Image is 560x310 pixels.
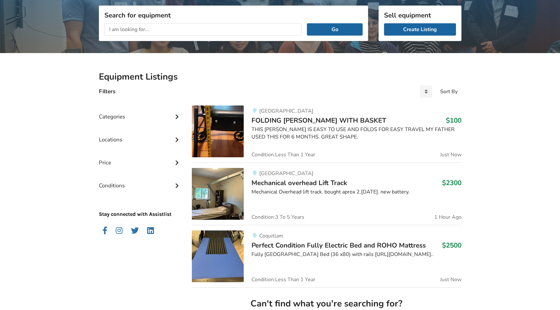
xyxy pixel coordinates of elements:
[99,123,182,146] div: Locations
[104,11,363,19] h3: Search for equipment
[99,169,182,192] div: Conditions
[384,11,456,19] h3: Sell equipment
[259,232,283,239] span: Coquitlam
[251,241,426,250] span: Perfect Condition Fully Electric Bed and ROHO Mattress
[442,179,461,187] h3: $2300
[384,23,456,36] a: Create Listing
[251,178,347,187] span: Mechanical overhead Lift Track
[307,23,362,36] button: Go
[192,105,461,162] a: mobility-folding walker with basket[GEOGRAPHIC_DATA]FOLDING [PERSON_NAME] WITH BASKET$100THIS [PE...
[192,168,244,220] img: transfer aids-mechanical overhead lift track
[192,105,244,157] img: mobility-folding walker with basket
[259,107,313,115] span: [GEOGRAPHIC_DATA]
[192,225,461,287] a: bedroom equipment-perfect condition fully electric bed and roho mattressCoquitlamPerfect Conditio...
[259,170,313,177] span: [GEOGRAPHIC_DATA]
[192,230,244,282] img: bedroom equipment-perfect condition fully electric bed and roho mattress
[251,251,461,258] div: Fully [GEOGRAPHIC_DATA] Bed (36 x80) with rails [URL][DOMAIN_NAME]..
[251,188,461,196] div: Mechanical Overhead lift track. bought aprox 2.[DATE]. new battery.
[104,23,302,36] input: I am looking for...
[197,298,456,309] h2: Can't find what you're searching for?
[446,116,461,125] h3: $100
[434,215,461,220] span: 1 Hour Ago
[99,88,115,95] h4: Filters
[251,277,315,282] span: Condition: Less Than 1 Year
[440,89,458,94] div: Sort By
[192,162,461,225] a: transfer aids-mechanical overhead lift track [GEOGRAPHIC_DATA]Mechanical overhead Lift Track$2300...
[442,241,461,249] h3: $2500
[440,277,461,282] span: Just Now
[99,71,461,83] h2: Equipment Listings
[99,100,182,123] div: Categories
[440,152,461,157] span: Just Now
[99,193,182,218] p: Stay connected with Assistlist
[251,126,461,141] div: THIS [PERSON_NAME] IS EASY TO USE AND FOLDS FOR EASY TRAVEL MY FATHER USED THIS FOR 6 MONTHS. GRE...
[251,215,304,220] span: Condition: 3 To 5 Years
[99,146,182,169] div: Price
[251,116,386,125] span: FOLDING [PERSON_NAME] WITH BASKET
[251,152,315,157] span: Condition: Less Than 1 Year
